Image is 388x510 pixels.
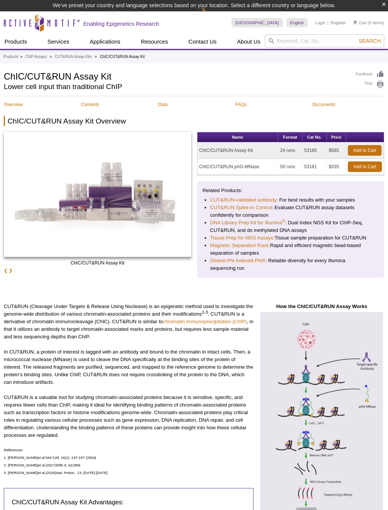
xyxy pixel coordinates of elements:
th: Price [327,132,346,142]
li: : Dual Index NGS Kit for ChIP-Seq, CUT&RUN, and ds methylated DNA assays [210,219,371,234]
a: ❮ [4,267,8,274]
a: [GEOGRAPHIC_DATA] [232,18,283,27]
a: Tissue Prep for NGS Assays: [210,234,275,242]
img: Change Here [201,6,221,23]
strong: How the ChIC/CUT&RUN Assay Works [276,303,367,309]
li: : Reliable diversity for every Illumina sequencing run [210,257,371,272]
li: | [327,18,329,27]
em: et al. [38,471,46,475]
a: ❯ [9,267,13,274]
em: et al. [38,455,46,460]
a: ChIC/CUT&RUN Assay Kit [4,132,191,259]
a: Register [330,20,346,25]
a: FAQs [235,101,296,108]
h1: ChIC/CUT&RUN Assay Kit [4,70,348,81]
a: Diversi-Phi Indexed PhiX [210,257,266,264]
p: CUT&RUN is a valuable tool for studying chromatin-associated proteins because it is sensitive, sp... [4,394,253,439]
a: Services [43,34,74,49]
p: In CUT&RUN, a protein of interest is tagged with an antibody and bound to the chromatin in intact... [4,348,253,386]
em: Nat. Protoc. [56,471,75,475]
a: Data [158,101,219,108]
a: CUT&RUN Spike-In Control [210,204,272,211]
li: (0 items) [354,18,384,27]
p: References: 1. [PERSON_NAME] Mol Cell, 16(1): 147-157 (2004) 2. [PERSON_NAME] (2017) , e21856 3. ... [4,446,253,477]
li: ChIC/CUT&RUN Assay Kit [100,55,144,59]
span: ChIC/CUT&RUN Assay Kit [70,260,124,266]
td: 24 rxns [278,142,302,159]
th: Cat No. [302,132,327,142]
a: Resources [136,34,173,49]
li: : For best results with your samples [210,196,371,204]
li: » [95,55,97,59]
a: About Us [233,34,265,49]
a: Cart [354,20,367,25]
td: ChIC/CUT&RUN Assay Kit [197,142,278,159]
a: Contact Us [184,34,221,49]
li: Tissue sample preparation for CUT&RUN [210,234,371,242]
a: Login [315,20,325,25]
a: ChIP Assays [25,53,47,60]
img: ChIC/CUT&RUN Assay Kit [4,132,191,257]
li: Rapid and efficient magnetic bead-based separation of samples [210,242,371,257]
button: Search [357,38,383,44]
sup: ® [282,219,285,223]
h3: ChIC/CUT&RUN Assay Kit Advantages: [12,498,246,507]
a: CUT&RUN Assay Kits [55,53,92,60]
li: » [50,55,52,59]
a: Overview [4,101,64,108]
li: : Evaluate CUT&RUN assay datasets confidently for comparison [210,204,371,219]
span: Search [359,38,381,44]
th: Name [197,132,278,142]
td: 50 rxns [278,159,302,175]
td: ChIC/CUT&RUN pAG-MNase [197,159,278,175]
a: Magnetic Separation Rack: [210,242,270,249]
a: Contents [81,101,142,108]
img: Your Cart [354,20,357,24]
sup: 1-3 [202,310,208,314]
td: 53180 [302,142,327,159]
a: Add to Cart [348,145,382,156]
a: Add to Cart [348,161,382,172]
li: » [20,55,22,59]
td: 53181 [302,159,327,175]
a: CUT&RUN-validated antibody [210,196,277,204]
th: Format [278,132,302,142]
a: Products [3,53,18,60]
a: Feedback [356,70,384,78]
em: Elife 6 [56,463,66,467]
a: English [286,18,308,27]
em: et al. [38,463,46,467]
p: Related Products: [203,187,379,194]
input: Keyword, Cat. No. [265,34,384,47]
h2: Lower cell input than traditional ChIP [4,83,348,90]
a: Documents [312,101,373,108]
h2: Enabling Epigenetics Research [83,20,159,27]
td: $585 [327,142,346,159]
td: $335 [327,159,346,175]
a: chromatin immunoprecipitation (ChIP) [163,319,247,324]
p: CUT&RUN (Cleavage Under Targets & Release Using Nuclease) is an epigenetic method used to investi... [4,303,253,341]
a: Applications [85,34,125,49]
h2: ChIC/CUT&RUN Assay Kit Overview [4,116,384,126]
a: DNA Library Prep Kit for Illumina® [210,219,285,227]
a: Print [356,80,384,89]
